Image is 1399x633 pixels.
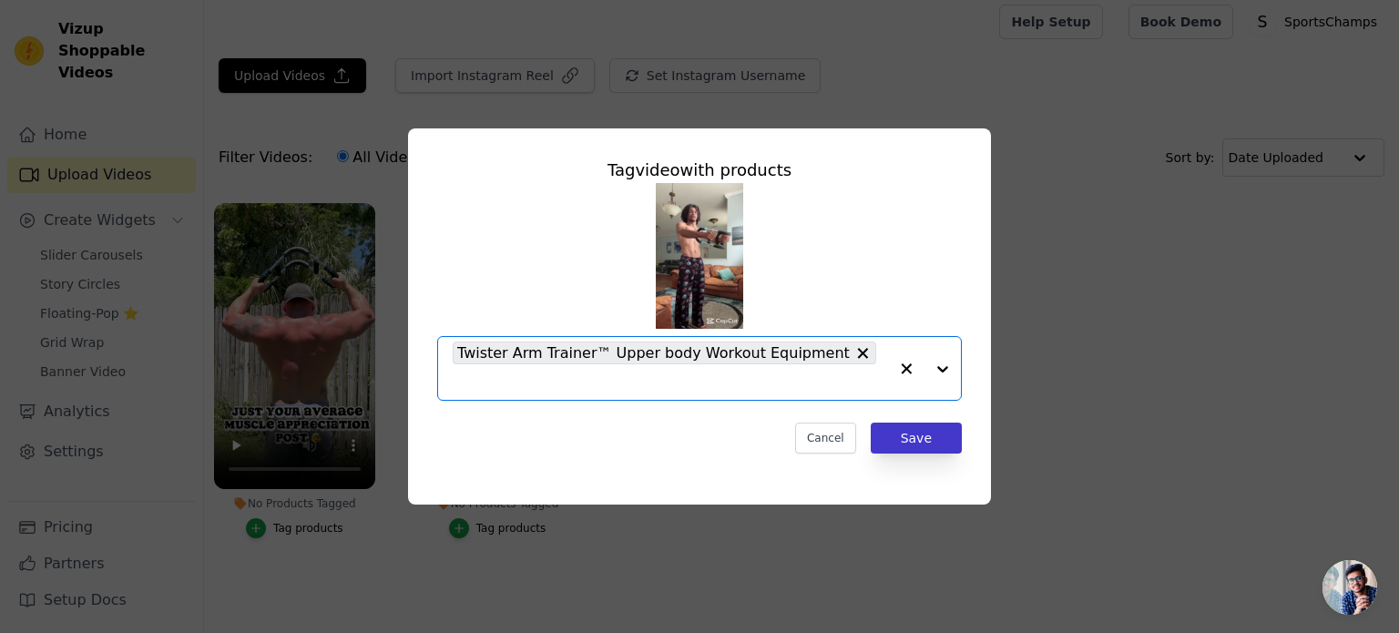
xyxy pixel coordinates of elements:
span: Twister Arm Trainer™ Upper body Workout Equipment [457,342,850,364]
img: tn-26bbcdb8a68c4b58aa2edfd6fb686524.png [656,183,743,329]
a: Open chat [1322,560,1377,615]
button: Cancel [795,423,856,454]
div: Tag video with products [437,158,962,183]
button: Save [871,423,962,454]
